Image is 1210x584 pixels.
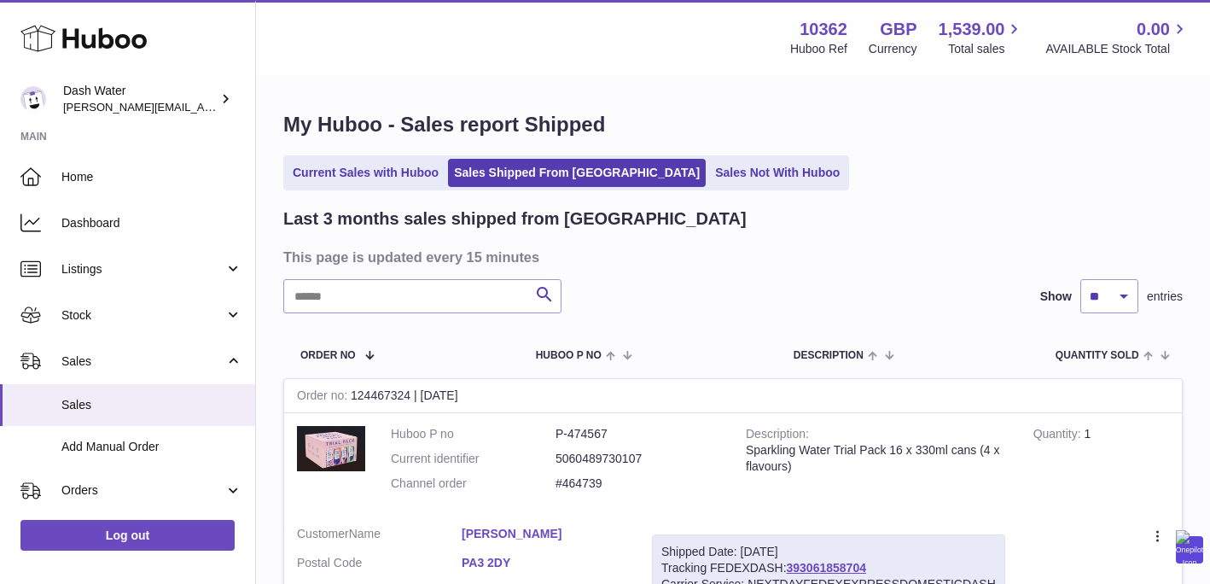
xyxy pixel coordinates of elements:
a: Log out [20,520,235,551]
span: Order No [300,350,356,361]
a: Sales Shipped From [GEOGRAPHIC_DATA] [448,159,706,187]
span: 1,539.00 [939,18,1005,41]
span: Description [794,350,864,361]
a: PA3 2DY [462,555,626,571]
dd: 5060489730107 [556,451,720,467]
strong: Order no [297,388,351,406]
div: Huboo Ref [790,41,847,57]
span: [PERSON_NAME][EMAIL_ADDRESS][DOMAIN_NAME] [63,100,342,114]
div: Shipped Date: [DATE] [661,544,996,560]
td: 1 [1021,413,1182,513]
span: Quantity Sold [1056,350,1139,361]
strong: 10362 [800,18,847,41]
span: Listings [61,261,224,277]
div: Currency [869,41,917,57]
div: Dash Water [63,83,217,115]
span: Add Manual Order [61,439,242,455]
span: Customer [297,527,349,540]
span: Total sales [948,41,1024,57]
span: Home [61,169,242,185]
dd: #464739 [556,476,720,492]
h1: My Huboo - Sales report Shipped [283,111,1183,138]
dt: Channel order [391,476,556,492]
label: Show [1040,289,1072,305]
span: 0.00 [1137,18,1170,41]
span: entries [1147,289,1183,305]
dd: P-474567 [556,426,720,442]
div: 124467324 | [DATE] [284,379,1182,413]
a: 0.00 AVAILABLE Stock Total [1045,18,1190,57]
span: Orders [61,482,224,499]
a: Sales Not With Huboo [709,159,846,187]
div: Sparkling Water Trial Pack 16 x 330ml cans (4 x flavours) [746,442,1008,475]
img: james@dash-water.com [20,86,46,112]
a: Current Sales with Huboo [287,159,445,187]
span: Dashboard [61,215,242,231]
span: Sales [61,397,242,413]
strong: GBP [880,18,916,41]
h2: Last 3 months sales shipped from [GEOGRAPHIC_DATA] [283,207,747,231]
a: 393061858704 [787,561,866,575]
dt: Postal Code [297,555,462,575]
strong: Quantity [1033,427,1085,445]
span: Sales [61,353,224,370]
span: AVAILABLE Stock Total [1045,41,1190,57]
a: 1,539.00 Total sales [939,18,1025,57]
dt: Name [297,526,462,546]
a: [PERSON_NAME] [462,526,626,542]
dt: Current identifier [391,451,556,467]
h3: This page is updated every 15 minutes [283,248,1178,266]
span: Huboo P no [536,350,602,361]
span: Stock [61,307,224,324]
dt: Huboo P no [391,426,556,442]
strong: Description [746,427,809,445]
img: 103621728051306.png [297,426,365,471]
